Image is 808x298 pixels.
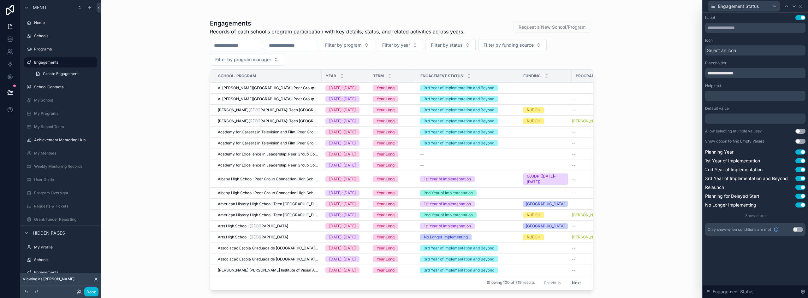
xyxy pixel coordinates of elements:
label: School Contacts [34,85,96,90]
span: Select an icon [707,47,736,54]
span: Engagement Status [718,3,759,9]
span: 1st Year of Implementation [705,158,760,164]
span: Show more [745,213,766,218]
a: Weekly Mentoring Records [24,161,97,172]
button: Next [567,278,585,288]
span: Hidden pages [33,230,65,236]
span: Relaunch [705,184,724,190]
span: School: Program [218,73,256,79]
label: Program Oversight [34,190,96,196]
label: My School [34,98,96,103]
a: Engagements [24,57,97,67]
a: Schools [24,255,97,265]
span: Year [326,73,336,79]
label: My Mentees [34,151,96,156]
label: Help text [705,83,721,88]
label: Weekly Mentoring Records [34,164,96,169]
label: Engagements [34,60,93,65]
label: Requests & Tickets [34,204,96,209]
span: 3rd Year of Implementation and Beyond [705,175,788,182]
a: Program Oversight [24,188,97,198]
a: Programs [24,44,97,54]
span: Create Engagement [43,71,79,76]
div: Allow selecting multiple values? [705,129,762,134]
span: Planning for Delayed Start [705,193,759,199]
a: School Contacts [24,82,97,92]
div: scrollable content [705,91,805,101]
label: My Programs [34,111,96,116]
label: Achievement Mentoring Hub [34,137,96,143]
a: Grant/Funder Reporting [24,214,97,225]
a: Schools [24,31,97,41]
label: My School Team [34,124,96,129]
span: Term [373,73,384,79]
a: Achievement Mentoring Hub [24,135,97,145]
label: Icon [705,38,713,43]
span: Engagement Status [420,73,463,79]
span: Planning Year [705,149,734,155]
span: Engagement Status [713,289,753,295]
a: Engagements [24,267,97,278]
label: Placeholder [705,61,727,66]
label: Schools [34,257,96,262]
label: Default value [705,106,729,111]
a: Requests & Tickets [24,201,97,211]
label: Programs [34,47,96,52]
span: Program Manager [576,73,615,79]
a: My Mentees [24,148,97,158]
label: User Guide [34,177,96,182]
span: Funding [523,73,541,79]
a: User Guide [24,175,97,185]
label: Grant/Funder Reporting [34,217,96,222]
label: Home [34,20,96,25]
span: Viewing as [PERSON_NAME] [23,277,74,282]
span: Showing 100 of 719 results [487,280,535,285]
label: Engagements [34,270,96,275]
span: No Longer Implementing [705,202,756,208]
button: Done [84,287,98,296]
a: My School Team [24,122,97,132]
label: My Profile [34,245,96,250]
div: Label [705,15,715,20]
a: Home [24,18,97,28]
label: Schools [34,33,96,38]
span: Only show when conditions are met [708,227,771,232]
a: Create Engagement [32,69,97,79]
span: 2nd Year of Implementation [705,167,763,173]
a: My Profile [24,242,97,252]
div: Show option to find Empty Values [705,139,764,144]
span: Menu [33,4,46,11]
a: My School [24,95,97,105]
a: My Programs [24,108,97,119]
button: Engagement Status [708,1,780,12]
